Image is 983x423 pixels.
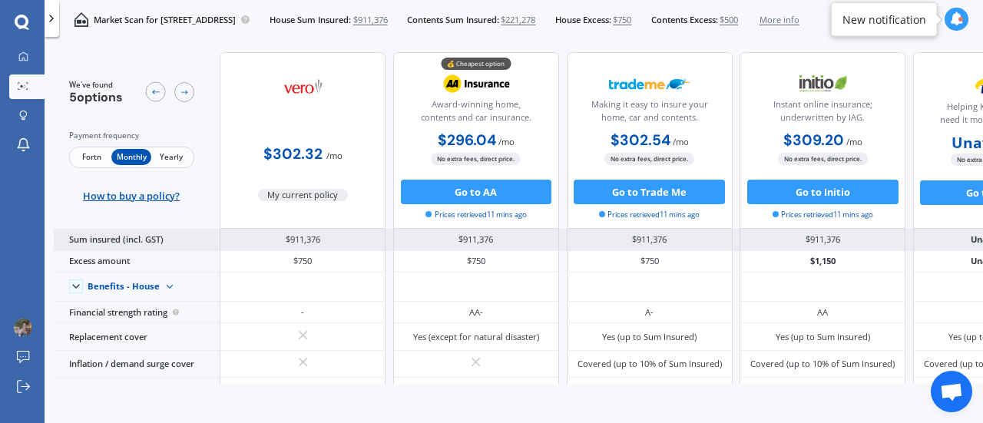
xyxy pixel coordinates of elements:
span: How to buy a policy? [83,190,180,202]
span: My current policy [258,189,349,201]
div: 💰 Cheapest option [441,58,511,70]
p: Market Scan for [STREET_ADDRESS] [94,14,236,26]
span: 5 options [69,89,123,105]
img: Benefit content down [160,277,180,297]
span: $500 [720,14,738,26]
div: Yes (up to Sum Insured) [602,331,697,343]
span: House Excess: [555,14,611,26]
img: AA.webp [435,68,517,99]
span: No extra fees, direct price. [604,153,694,164]
div: Liability cover - property damages / bodily injury [54,378,220,411]
span: No extra fees, direct price. [431,153,521,164]
div: Benefits - House [88,281,160,292]
div: New notification [842,12,926,27]
div: AA [817,306,828,319]
div: AA- [469,306,483,319]
span: $911,376 [353,14,388,26]
div: Sum insured (incl. GST) [54,229,220,250]
div: $911,376 [220,229,386,250]
b: $302.32 [263,144,323,164]
span: Monthly [111,149,151,165]
b: $302.54 [611,131,670,150]
div: Replacement cover [54,323,220,350]
div: $1,150 [740,251,905,273]
img: home-and-contents.b802091223b8502ef2dd.svg [74,12,88,27]
div: $911,376 [567,229,733,250]
span: / mo [846,136,862,147]
span: Prices retrieved 11 mins ago [599,210,700,220]
span: $750 [613,14,631,26]
div: Making it easy to insure your home, car and contents. [577,98,721,129]
div: Award-winning home, contents and car insurance. [404,98,548,129]
div: Financial strength rating [54,302,220,323]
span: $221,278 [501,14,535,26]
span: We've found [69,80,123,91]
div: Covered (up to 10% of Sum Insured) [578,358,722,370]
div: $750 [393,251,559,273]
div: Payment frequency [69,130,194,142]
div: - [301,306,304,319]
span: Fortn [71,149,111,165]
div: Open chat [931,371,972,412]
div: $750 [220,251,386,273]
b: $296.04 [438,131,496,150]
button: Go to AA [401,180,552,204]
span: / mo [498,136,515,147]
div: Yes (except for natural disaster) [413,331,539,343]
div: $911,376 [740,229,905,250]
span: No extra fees, direct price. [778,153,868,164]
img: ACg8ocJDcCOw3XmW-hRXAsdvmh-6t4XB6tCN68w8Dhy0NXxnzv42TEPiYw=s96-c [14,319,32,337]
span: House Sum Insured: [270,14,351,26]
img: Initio.webp [782,68,863,99]
button: Go to Initio [747,180,899,204]
span: Yearly [151,149,191,165]
div: Instant online insurance; underwritten by IAG. [750,98,895,129]
div: A- [645,306,654,319]
img: Vero.png [263,71,344,102]
div: Covered (up to 10% of Sum Insured) [750,358,895,370]
span: Prices retrieved 11 mins ago [773,210,873,220]
img: Trademe.webp [609,68,690,99]
b: $309.20 [783,131,844,150]
div: $750 [567,251,733,273]
div: Yes (up to Sum Insured) [776,331,870,343]
span: Contents Sum Insured: [407,14,499,26]
span: Prices retrieved 11 mins ago [425,210,526,220]
span: More info [760,14,799,26]
span: Contents Excess: [651,14,718,26]
div: Excess amount [54,251,220,273]
div: $911,376 [393,229,559,250]
div: Inflation / demand surge cover [54,351,220,378]
span: / mo [673,136,689,147]
span: / mo [326,150,343,161]
button: Go to Trade Me [574,180,725,204]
